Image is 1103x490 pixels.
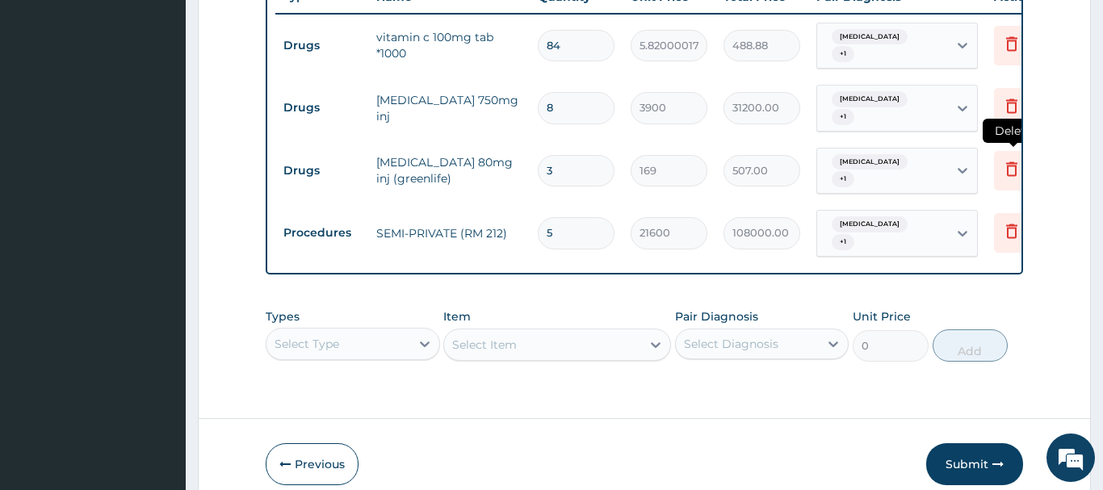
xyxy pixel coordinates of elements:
[983,119,1044,143] span: Delete
[832,109,854,125] span: + 1
[265,8,304,47] div: Minimize live chat window
[275,93,368,123] td: Drugs
[275,156,368,186] td: Drugs
[368,21,530,69] td: vitamin c 100mg tab *1000
[94,144,223,307] span: We're online!
[684,336,778,352] div: Select Diagnosis
[832,154,908,170] span: [MEDICAL_DATA]
[832,91,908,107] span: [MEDICAL_DATA]
[832,216,908,232] span: [MEDICAL_DATA]
[84,90,271,111] div: Chat with us now
[368,84,530,132] td: [MEDICAL_DATA] 750mg inj
[832,29,908,45] span: [MEDICAL_DATA]
[853,308,911,325] label: Unit Price
[275,336,339,352] div: Select Type
[368,217,530,249] td: SEMI-PRIVATE (RM 212)
[266,310,300,324] label: Types
[266,443,359,485] button: Previous
[8,322,308,379] textarea: Type your message and hit 'Enter'
[275,218,368,248] td: Procedures
[275,31,368,61] td: Drugs
[926,443,1023,485] button: Submit
[832,171,854,187] span: + 1
[832,46,854,62] span: + 1
[675,308,758,325] label: Pair Diagnosis
[832,234,854,250] span: + 1
[30,81,65,121] img: d_794563401_company_1708531726252_794563401
[368,146,530,195] td: [MEDICAL_DATA] 80mg inj (greenlife)
[443,308,471,325] label: Item
[933,329,1009,362] button: Add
